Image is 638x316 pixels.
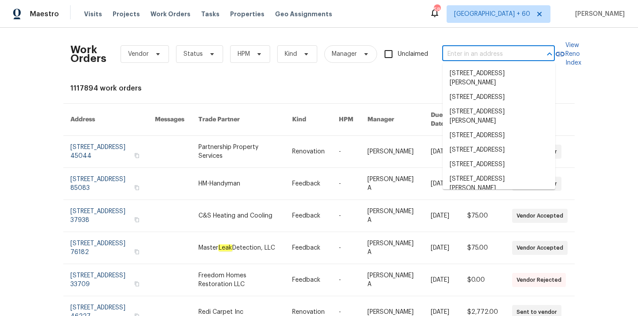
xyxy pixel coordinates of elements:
[84,10,102,18] span: Visits
[454,10,530,18] span: [GEOGRAPHIC_DATA] + 60
[398,50,428,59] span: Unclaimed
[183,50,203,58] span: Status
[332,50,357,58] span: Manager
[133,280,141,288] button: Copy Address
[555,41,581,67] a: View Reno Index
[424,104,460,136] th: Due Date
[191,232,286,264] td: Master Detection, LLC
[275,10,332,18] span: Geo Assignments
[360,232,423,264] td: [PERSON_NAME] A
[572,10,625,18] span: [PERSON_NAME]
[332,136,360,168] td: -
[360,264,423,296] td: [PERSON_NAME] A
[63,104,148,136] th: Address
[332,264,360,296] td: -
[443,157,555,172] li: [STREET_ADDRESS]
[443,105,555,128] li: [STREET_ADDRESS][PERSON_NAME]
[191,168,286,200] td: HM-Handyman
[360,168,423,200] td: [PERSON_NAME] A
[442,47,530,61] input: Enter in an address
[133,248,141,256] button: Copy Address
[148,104,191,136] th: Messages
[543,48,556,60] button: Close
[285,200,332,232] td: Feedback
[285,50,297,58] span: Kind
[360,136,423,168] td: [PERSON_NAME]
[285,104,332,136] th: Kind
[191,136,286,168] td: Partnership Property Services
[238,50,250,58] span: HPM
[201,11,220,17] span: Tasks
[285,264,332,296] td: Feedback
[443,128,555,143] li: [STREET_ADDRESS]
[150,10,191,18] span: Work Orders
[30,10,59,18] span: Maestro
[113,10,140,18] span: Projects
[332,200,360,232] td: -
[191,104,286,136] th: Trade Partner
[70,84,568,93] div: 1117894 work orders
[128,50,149,58] span: Vendor
[434,5,440,14] div: 583
[285,168,332,200] td: Feedback
[360,104,423,136] th: Manager
[191,264,286,296] td: Freedom Homes Restoration LLC
[133,216,141,224] button: Copy Address
[133,152,141,160] button: Copy Address
[443,172,555,196] li: [STREET_ADDRESS][PERSON_NAME]
[443,90,555,105] li: [STREET_ADDRESS]
[70,45,106,63] h2: Work Orders
[230,10,264,18] span: Properties
[285,232,332,264] td: Feedback
[191,200,286,232] td: C&S Heating and Cooling
[443,143,555,157] li: [STREET_ADDRESS]
[133,184,141,192] button: Copy Address
[332,232,360,264] td: -
[360,200,423,232] td: [PERSON_NAME] A
[443,66,555,90] li: [STREET_ADDRESS][PERSON_NAME]
[332,104,360,136] th: HPM
[285,136,332,168] td: Renovation
[332,168,360,200] td: -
